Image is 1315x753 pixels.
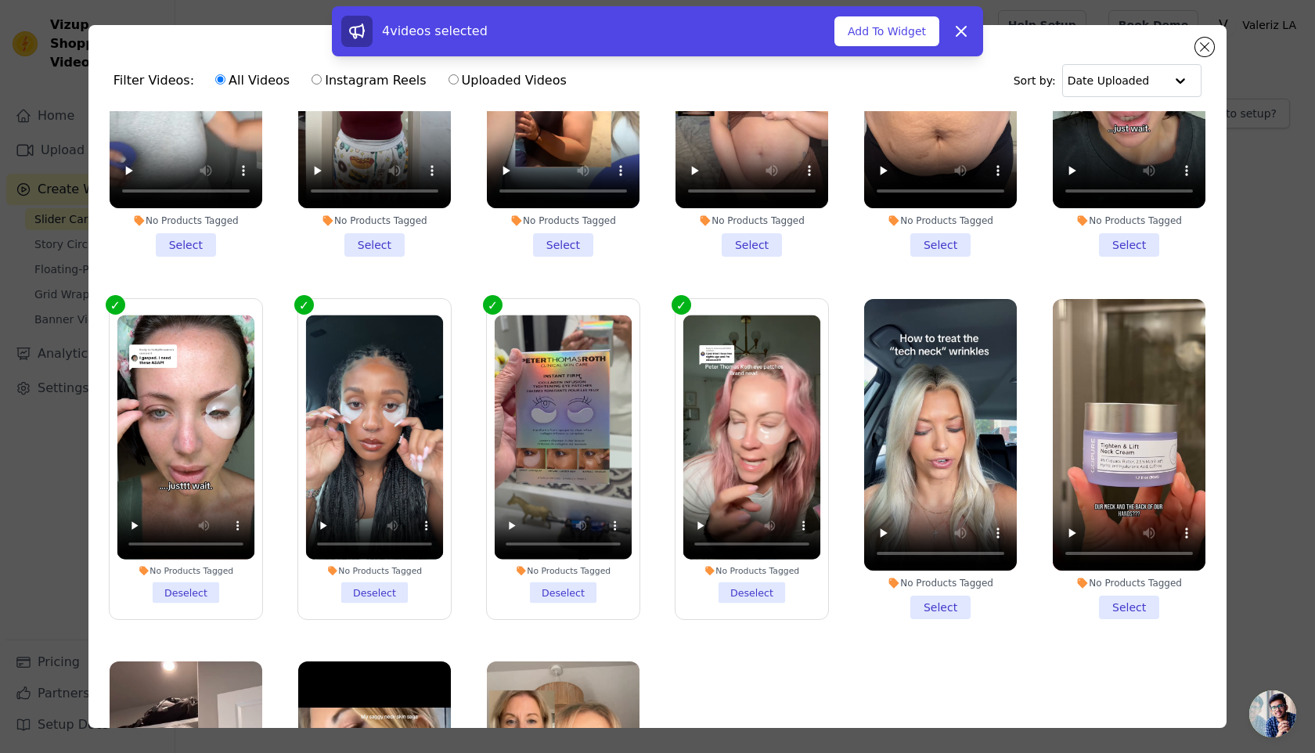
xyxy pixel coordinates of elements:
[1014,64,1202,97] div: Sort by:
[864,577,1017,589] div: No Products Tagged
[487,214,639,227] div: No Products Tagged
[306,565,444,576] div: No Products Tagged
[113,63,575,99] div: Filter Videos:
[683,565,821,576] div: No Products Tagged
[834,16,939,46] button: Add To Widget
[1249,690,1296,737] a: Open chat
[117,565,255,576] div: No Products Tagged
[1053,214,1205,227] div: No Products Tagged
[382,23,488,38] span: 4 videos selected
[495,565,632,576] div: No Products Tagged
[110,214,262,227] div: No Products Tagged
[1053,577,1205,589] div: No Products Tagged
[298,214,451,227] div: No Products Tagged
[864,214,1017,227] div: No Products Tagged
[676,214,828,227] div: No Products Tagged
[214,70,290,91] label: All Videos
[448,70,567,91] label: Uploaded Videos
[311,70,427,91] label: Instagram Reels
